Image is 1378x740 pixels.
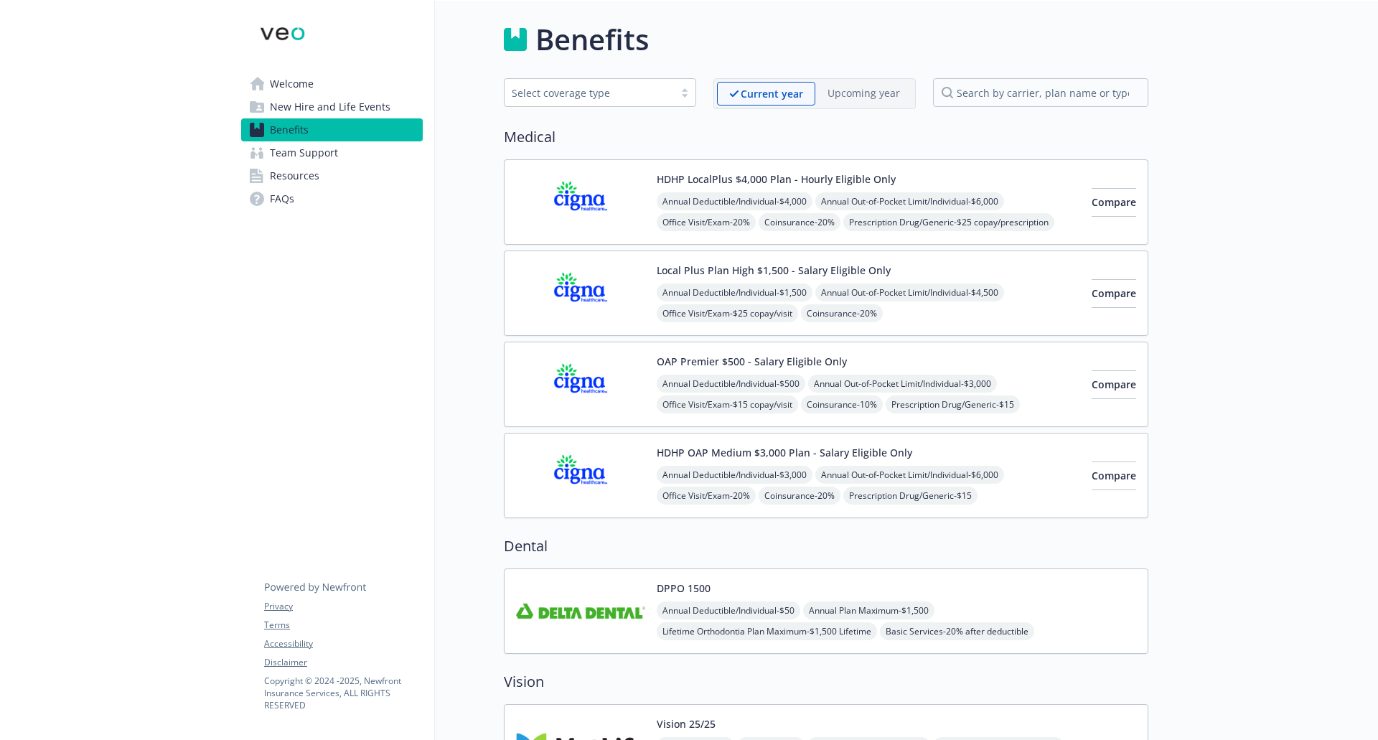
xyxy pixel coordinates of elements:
p: Copyright © 2024 - 2025 , Newfront Insurance Services, ALL RIGHTS RESERVED [264,675,422,711]
span: Coinsurance - 10% [801,395,883,413]
button: OAP Premier $500 - Salary Eligible Only [657,354,847,369]
input: search by carrier, plan name or type [933,78,1148,107]
span: Annual Out-of-Pocket Limit/Individual - $4,500 [815,284,1004,301]
span: Office Visit/Exam - 20% [657,487,756,505]
button: Compare [1092,462,1136,490]
a: Privacy [264,600,422,613]
p: Upcoming year [828,85,900,100]
a: Disclaimer [264,656,422,669]
span: Compare [1092,469,1136,482]
span: Office Visit/Exam - $25 copay/visit [657,304,798,322]
div: Select coverage type [512,85,667,100]
button: Compare [1092,279,1136,308]
img: CIGNA carrier logo [516,354,645,415]
span: Lifetime Orthodontia Plan Maximum - $1,500 Lifetime [657,622,877,640]
span: Prescription Drug/Generic - $25 copay/prescription [843,213,1054,231]
span: Annual Deductible/Individual - $500 [657,375,805,393]
img: Delta Dental Insurance Company carrier logo [516,581,645,642]
a: Benefits [241,118,423,141]
p: Current year [741,86,803,101]
img: CIGNA carrier logo [516,172,645,233]
span: Compare [1092,195,1136,209]
span: Annual Deductible/Individual - $1,500 [657,284,812,301]
a: Welcome [241,72,423,95]
button: Local Plus Plan High $1,500 - Salary Eligible Only [657,263,891,278]
h2: Medical [504,126,1148,148]
span: Annual Deductible/Individual - $3,000 [657,466,812,484]
span: Prescription Drug/Generic - $15 [843,487,978,505]
span: Benefits [270,118,309,141]
img: CIGNA carrier logo [516,263,645,324]
span: Prescription Drug/Generic - $15 [886,395,1020,413]
span: Office Visit/Exam - $15 copay/visit [657,395,798,413]
span: Welcome [270,72,314,95]
h1: Benefits [535,18,649,61]
span: Compare [1092,286,1136,300]
a: FAQs [241,187,423,210]
button: Vision 25/25 [657,716,716,731]
a: Accessibility [264,637,422,650]
button: DPPO 1500 [657,581,711,596]
a: New Hire and Life Events [241,95,423,118]
button: HDHP LocalPlus $4,000 Plan - Hourly Eligible Only [657,172,896,187]
h2: Dental [504,535,1148,557]
h2: Vision [504,671,1148,693]
button: Compare [1092,188,1136,217]
span: Coinsurance - 20% [759,213,840,231]
span: Basic Services - 20% after deductible [880,622,1034,640]
span: Resources [270,164,319,187]
span: Annual Out-of-Pocket Limit/Individual - $3,000 [808,375,997,393]
span: FAQs [270,187,294,210]
span: Coinsurance - 20% [759,487,840,505]
span: Office Visit/Exam - 20% [657,213,756,231]
span: Annual Out-of-Pocket Limit/Individual - $6,000 [815,192,1004,210]
a: Resources [241,164,423,187]
span: Annual Deductible/Individual - $50 [657,601,800,619]
a: Terms [264,619,422,632]
a: Team Support [241,141,423,164]
span: Annual Deductible/Individual - $4,000 [657,192,812,210]
span: Annual Plan Maximum - $1,500 [803,601,934,619]
span: Upcoming year [815,82,912,106]
span: Coinsurance - 20% [801,304,883,322]
span: Team Support [270,141,338,164]
span: Annual Out-of-Pocket Limit/Individual - $6,000 [815,466,1004,484]
img: CIGNA carrier logo [516,445,645,506]
span: New Hire and Life Events [270,95,390,118]
button: Compare [1092,370,1136,399]
span: Compare [1092,378,1136,391]
button: HDHP OAP Medium $3,000 Plan - Salary Eligible Only [657,445,912,460]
